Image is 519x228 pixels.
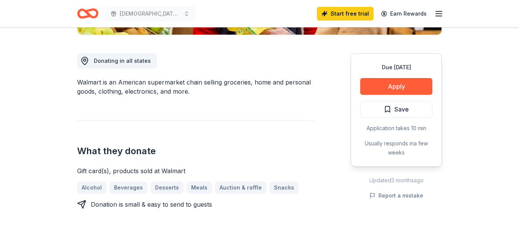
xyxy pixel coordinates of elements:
button: Apply [360,78,432,95]
a: Desserts [150,182,184,194]
div: Due [DATE] [360,63,432,72]
h2: What they donate [77,145,314,157]
div: Donation is small & easy to send to guests [91,200,212,209]
span: [DEMOGRAPHIC_DATA] and Jeans [120,9,180,18]
a: Start free trial [317,7,373,21]
button: Save [360,101,432,118]
a: Meals [187,182,212,194]
div: Walmart is an American supermarket chain selling groceries, home and personal goods, clothing, el... [77,78,314,96]
div: Application takes 10 min [360,124,432,133]
a: Beverages [109,182,147,194]
a: Alcohol [77,182,106,194]
div: Updated 3 months ago [351,176,442,185]
a: Snacks [269,182,299,194]
div: Usually responds in a few weeks [360,139,432,157]
span: Save [394,104,409,114]
a: Earn Rewards [377,7,431,21]
button: [DEMOGRAPHIC_DATA] and Jeans [104,6,196,21]
a: Auction & raffle [215,182,266,194]
a: Home [77,5,98,22]
div: Gift card(s), products sold at Walmart [77,166,314,175]
button: Report a mistake [369,191,423,200]
span: Donating in all states [94,57,151,64]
